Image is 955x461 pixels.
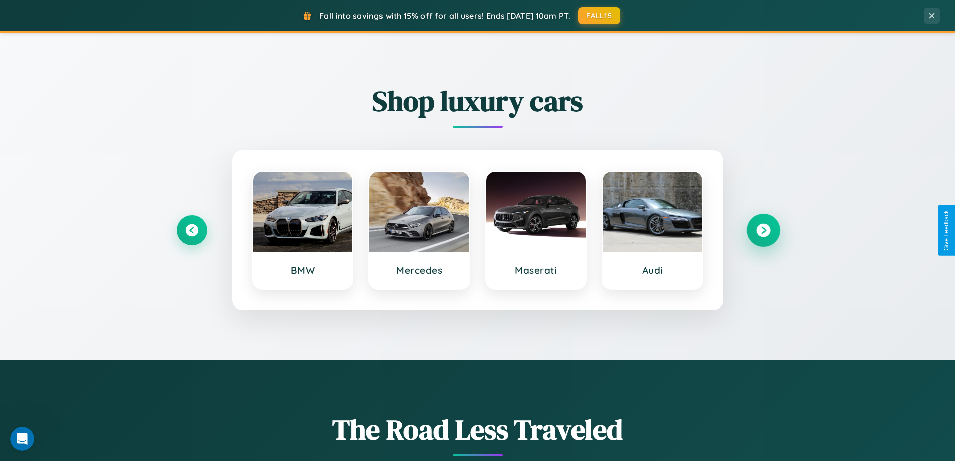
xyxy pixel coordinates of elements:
[578,7,620,24] button: FALL15
[496,264,576,276] h3: Maserati
[613,264,692,276] h3: Audi
[177,82,779,120] h2: Shop luxury cars
[10,427,34,451] iframe: Intercom live chat
[177,410,779,449] h1: The Road Less Traveled
[379,264,459,276] h3: Mercedes
[263,264,343,276] h3: BMW
[319,11,570,21] span: Fall into savings with 15% off for all users! Ends [DATE] 10am PT.
[943,210,950,251] div: Give Feedback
